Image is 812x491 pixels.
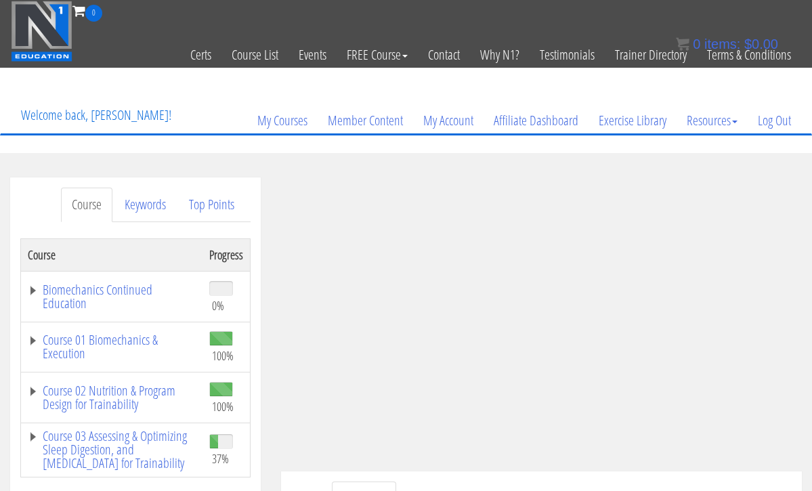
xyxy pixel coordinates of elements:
[212,298,224,313] span: 0%
[72,1,102,20] a: 0
[605,22,697,88] a: Trainer Directory
[337,22,418,88] a: FREE Course
[178,188,245,222] a: Top Points
[11,1,72,62] img: n1-education
[28,384,196,411] a: Course 02 Nutrition & Program Design for Trainability
[744,37,778,51] bdi: 0.00
[180,22,221,88] a: Certs
[318,88,413,153] a: Member Content
[61,188,112,222] a: Course
[418,22,470,88] a: Contact
[413,88,484,153] a: My Account
[693,37,700,51] span: 0
[744,37,752,51] span: $
[212,399,234,414] span: 100%
[676,37,778,51] a: 0 items: $0.00
[677,88,748,153] a: Resources
[484,88,589,153] a: Affiliate Dashboard
[704,37,740,51] span: items:
[212,451,229,466] span: 37%
[21,238,202,271] th: Course
[470,22,530,88] a: Why N1?
[85,5,102,22] span: 0
[748,88,801,153] a: Log Out
[11,88,181,142] p: Welcome back, [PERSON_NAME]!
[114,188,177,222] a: Keywords
[589,88,677,153] a: Exercise Library
[221,22,289,88] a: Course List
[28,429,196,470] a: Course 03 Assessing & Optimizing Sleep Digestion, and [MEDICAL_DATA] for Trainability
[697,22,801,88] a: Terms & Conditions
[676,37,689,51] img: icon11.png
[28,333,196,360] a: Course 01 Biomechanics & Execution
[212,348,234,363] span: 100%
[202,238,251,271] th: Progress
[247,88,318,153] a: My Courses
[28,283,196,310] a: Biomechanics Continued Education
[289,22,337,88] a: Events
[530,22,605,88] a: Testimonials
